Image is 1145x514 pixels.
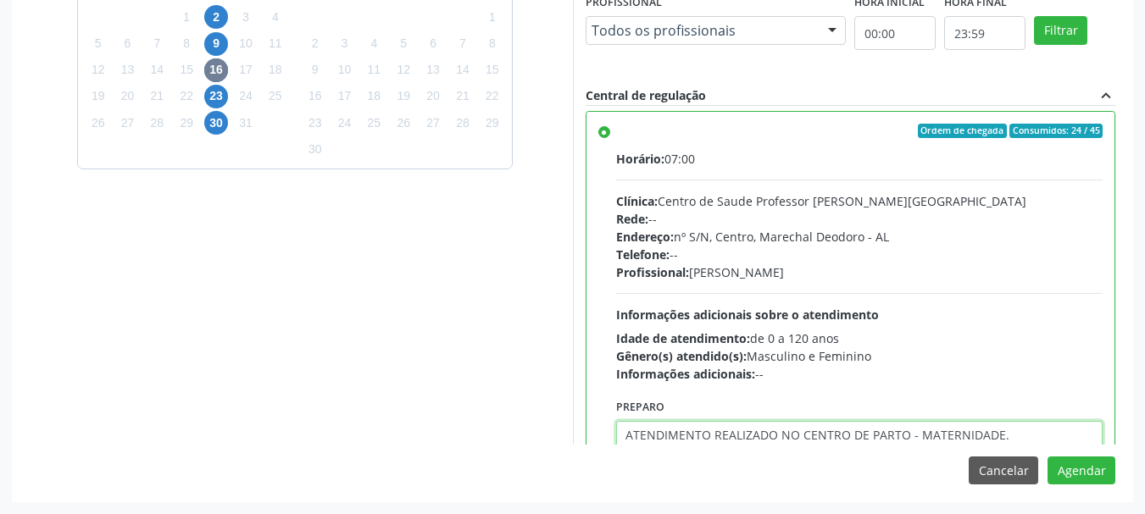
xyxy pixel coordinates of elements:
span: Informações adicionais: [616,366,755,382]
span: terça-feira, 7 de outubro de 2025 [145,32,169,56]
span: quinta-feira, 23 de outubro de 2025 [204,85,228,108]
span: Telefone: [616,246,670,263]
div: nº S/N, Centro, Marechal Deodoro - AL [616,228,1103,246]
span: quarta-feira, 29 de outubro de 2025 [175,111,198,135]
div: -- [616,246,1103,263]
span: sexta-feira, 3 de outubro de 2025 [234,5,258,29]
span: sábado, 11 de outubro de 2025 [264,32,287,56]
span: quarta-feira, 26 de novembro de 2025 [392,111,415,135]
span: segunda-feira, 6 de outubro de 2025 [116,32,140,56]
span: segunda-feira, 13 de outubro de 2025 [116,58,140,82]
span: domingo, 2 de novembro de 2025 [303,32,327,56]
span: sábado, 15 de novembro de 2025 [481,58,504,82]
span: domingo, 19 de outubro de 2025 [86,85,110,108]
span: domingo, 23 de novembro de 2025 [303,111,327,135]
span: quinta-feira, 2 de outubro de 2025 [204,5,228,29]
span: Clínica: [616,193,658,209]
div: Centro de Saude Professor [PERSON_NAME][GEOGRAPHIC_DATA] [616,192,1103,210]
label: Preparo [616,395,664,421]
span: sexta-feira, 21 de novembro de 2025 [451,85,475,108]
div: -- [616,210,1103,228]
input: Selecione o horário [944,16,1025,50]
div: Masculino e Feminino [616,347,1103,365]
span: sexta-feira, 31 de outubro de 2025 [234,111,258,135]
span: sexta-feira, 17 de outubro de 2025 [234,58,258,82]
span: sábado, 25 de outubro de 2025 [264,85,287,108]
i: expand_less [1097,86,1115,105]
span: quinta-feira, 6 de novembro de 2025 [421,32,445,56]
span: quarta-feira, 8 de outubro de 2025 [175,32,198,56]
span: terça-feira, 25 de novembro de 2025 [362,111,386,135]
span: quinta-feira, 9 de outubro de 2025 [204,32,228,56]
span: sexta-feira, 28 de novembro de 2025 [451,111,475,135]
span: sábado, 8 de novembro de 2025 [481,32,504,56]
span: Endereço: [616,229,674,245]
div: de 0 a 120 anos [616,329,1103,347]
span: quarta-feira, 22 de outubro de 2025 [175,85,198,108]
span: domingo, 9 de novembro de 2025 [303,58,327,82]
span: sexta-feira, 7 de novembro de 2025 [451,32,475,56]
span: terça-feira, 21 de outubro de 2025 [145,85,169,108]
span: segunda-feira, 20 de outubro de 2025 [116,85,140,108]
button: Cancelar [969,456,1038,485]
input: Selecione o horário [854,16,936,50]
button: Filtrar [1034,16,1087,45]
span: quinta-feira, 20 de novembro de 2025 [421,85,445,108]
span: segunda-feira, 27 de outubro de 2025 [116,111,140,135]
span: Todos os profissionais [592,22,812,39]
span: domingo, 30 de novembro de 2025 [303,137,327,161]
span: quarta-feira, 12 de novembro de 2025 [392,58,415,82]
span: quarta-feira, 19 de novembro de 2025 [392,85,415,108]
span: terça-feira, 14 de outubro de 2025 [145,58,169,82]
span: Horário: [616,151,664,167]
span: sábado, 29 de novembro de 2025 [481,111,504,135]
span: segunda-feira, 17 de novembro de 2025 [333,85,357,108]
span: domingo, 5 de outubro de 2025 [86,32,110,56]
div: [PERSON_NAME] [616,263,1103,281]
span: sexta-feira, 14 de novembro de 2025 [451,58,475,82]
span: Ordem de chegada [918,124,1007,139]
span: terça-feira, 11 de novembro de 2025 [362,58,386,82]
span: Profissional: [616,264,689,280]
span: Gênero(s) atendido(s): [616,348,747,364]
span: quarta-feira, 5 de novembro de 2025 [392,32,415,56]
div: 07:00 [616,150,1103,168]
span: segunda-feira, 24 de novembro de 2025 [333,111,357,135]
span: Consumidos: 24 / 45 [1009,124,1103,139]
span: sexta-feira, 24 de outubro de 2025 [234,85,258,108]
span: quarta-feira, 15 de outubro de 2025 [175,58,198,82]
button: Agendar [1048,456,1115,485]
span: quinta-feira, 27 de novembro de 2025 [421,111,445,135]
span: segunda-feira, 10 de novembro de 2025 [333,58,357,82]
span: domingo, 12 de outubro de 2025 [86,58,110,82]
span: domingo, 26 de outubro de 2025 [86,111,110,135]
span: quinta-feira, 30 de outubro de 2025 [204,111,228,135]
span: domingo, 16 de novembro de 2025 [303,85,327,108]
span: quinta-feira, 13 de novembro de 2025 [421,58,445,82]
span: terça-feira, 18 de novembro de 2025 [362,85,386,108]
span: Rede: [616,211,648,227]
span: Idade de atendimento: [616,330,750,346]
span: sábado, 4 de outubro de 2025 [264,5,287,29]
span: terça-feira, 4 de novembro de 2025 [362,32,386,56]
div: Central de regulação [586,86,706,105]
span: terça-feira, 28 de outubro de 2025 [145,111,169,135]
span: Informações adicionais sobre o atendimento [616,307,879,323]
span: sábado, 22 de novembro de 2025 [481,85,504,108]
span: segunda-feira, 3 de novembro de 2025 [333,32,357,56]
span: sábado, 18 de outubro de 2025 [264,58,287,82]
span: quinta-feira, 16 de outubro de 2025 [204,58,228,82]
span: sábado, 1 de novembro de 2025 [481,5,504,29]
span: quarta-feira, 1 de outubro de 2025 [175,5,198,29]
span: sexta-feira, 10 de outubro de 2025 [234,32,258,56]
div: -- [616,365,1103,383]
